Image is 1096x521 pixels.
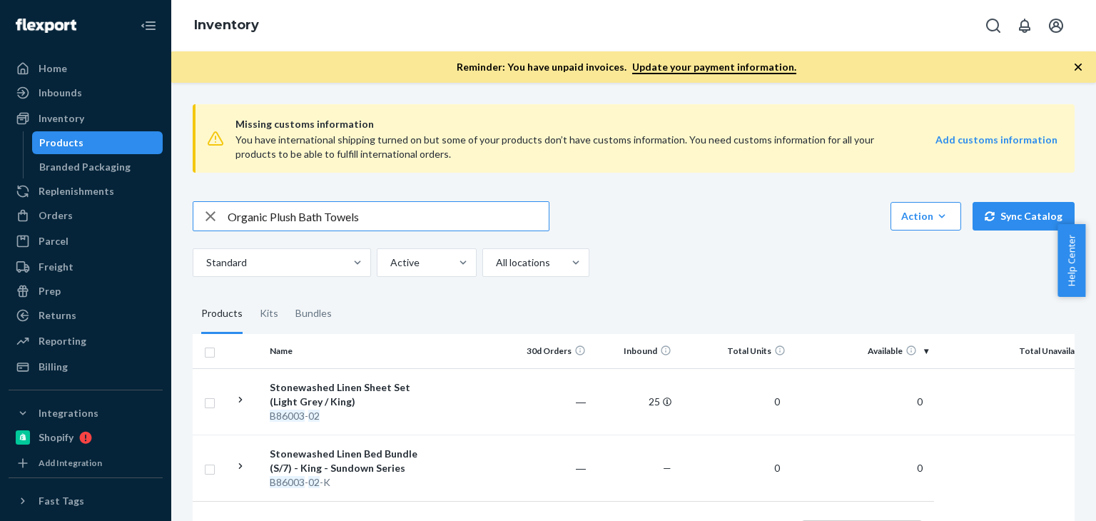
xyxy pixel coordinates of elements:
[677,334,791,368] th: Total Units
[506,435,592,501] td: ―
[389,256,390,270] input: Active
[9,280,163,303] a: Prep
[39,360,68,374] div: Billing
[890,202,961,231] button: Action
[39,308,76,323] div: Returns
[506,334,592,368] th: 30d Orders
[270,447,419,475] div: Stonewashed Linen Bed Bundle (S/7) - King - Sundown Series
[9,256,163,278] a: Freight
[9,455,163,472] a: Add Integration
[308,476,320,488] em: 02
[39,234,68,248] div: Parcel
[457,60,796,74] p: Reminder: You have unpaid invoices.
[1005,478,1082,514] iframe: Opens a widget where you can chat to one of our agents
[39,284,61,298] div: Prep
[9,204,163,227] a: Orders
[183,5,270,46] ol: breadcrumbs
[39,334,86,348] div: Reporting
[9,57,163,80] a: Home
[592,334,677,368] th: Inbound
[9,355,163,378] a: Billing
[9,426,163,449] a: Shopify
[260,294,278,334] div: Kits
[270,409,419,423] div: -
[663,462,671,474] span: —
[1010,11,1039,40] button: Open notifications
[506,368,592,435] td: ―
[9,230,163,253] a: Parcel
[270,475,419,490] div: - -K
[16,19,76,33] img: Flexport logo
[9,330,163,353] a: Reporting
[935,133,1057,161] a: Add customs information
[39,494,84,508] div: Fast Tags
[39,430,73,445] div: Shopify
[632,61,796,74] a: Update your payment information.
[39,61,67,76] div: Home
[9,490,163,512] button: Fast Tags
[270,410,305,422] em: B86003
[979,11,1008,40] button: Open Search Box
[39,457,102,469] div: Add Integration
[494,256,496,270] input: All locations
[270,380,419,409] div: Stonewashed Linen Sheet Set (Light Grey / King)
[935,133,1057,146] strong: Add customs information
[9,304,163,327] a: Returns
[134,11,163,40] button: Close Navigation
[1042,11,1070,40] button: Open account menu
[911,462,928,474] span: 0
[32,131,163,154] a: Products
[39,160,131,174] div: Branded Packaging
[308,410,320,422] em: 02
[39,184,114,198] div: Replenishments
[768,462,786,474] span: 0
[39,111,84,126] div: Inventory
[901,209,950,223] div: Action
[768,395,786,408] span: 0
[270,476,305,488] em: B86003
[911,395,928,408] span: 0
[39,208,73,223] div: Orders
[1057,224,1085,297] button: Help Center
[9,180,163,203] a: Replenishments
[295,294,332,334] div: Bundles
[32,156,163,178] a: Branded Packaging
[39,260,73,274] div: Freight
[9,81,163,104] a: Inbounds
[235,133,893,161] div: You have international shipping turned on but some of your products don’t have customs informatio...
[9,402,163,425] button: Integrations
[235,116,1057,133] span: Missing customs information
[264,334,425,368] th: Name
[201,294,243,334] div: Products
[39,136,83,150] div: Products
[205,256,206,270] input: Standard
[228,202,549,231] input: Search inventory by name or sku
[194,17,259,33] a: Inventory
[39,86,82,100] div: Inbounds
[592,368,677,435] td: 25
[973,202,1075,231] button: Sync Catalog
[9,107,163,130] a: Inventory
[791,334,934,368] th: Available
[39,406,98,420] div: Integrations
